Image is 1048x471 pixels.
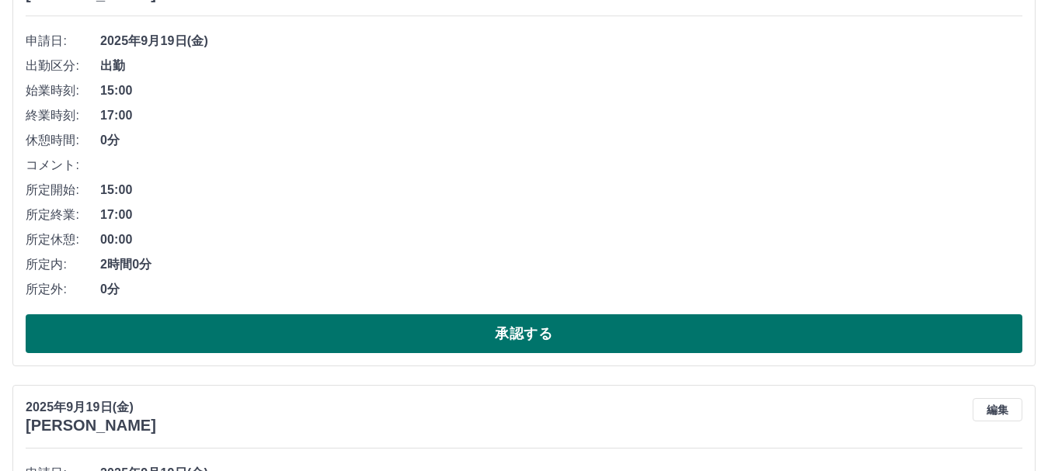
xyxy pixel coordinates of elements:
[26,131,100,150] span: 休憩時間:
[26,230,100,249] span: 所定休憩:
[26,280,100,299] span: 所定外:
[26,81,100,100] span: 始業時刻:
[100,106,1022,125] span: 17:00
[26,57,100,75] span: 出勤区分:
[100,181,1022,199] span: 15:00
[100,32,1022,50] span: 2025年9月19日(金)
[26,156,100,175] span: コメント:
[100,57,1022,75] span: 出勤
[26,106,100,125] span: 終業時刻:
[26,314,1022,353] button: 承認する
[26,398,156,417] p: 2025年9月19日(金)
[100,230,1022,249] span: 00:00
[100,81,1022,100] span: 15:00
[100,280,1022,299] span: 0分
[26,417,156,435] h3: [PERSON_NAME]
[26,32,100,50] span: 申請日:
[26,206,100,224] span: 所定終業:
[100,206,1022,224] span: 17:00
[973,398,1022,421] button: 編集
[26,181,100,199] span: 所定開始:
[100,131,1022,150] span: 0分
[26,255,100,274] span: 所定内:
[100,255,1022,274] span: 2時間0分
